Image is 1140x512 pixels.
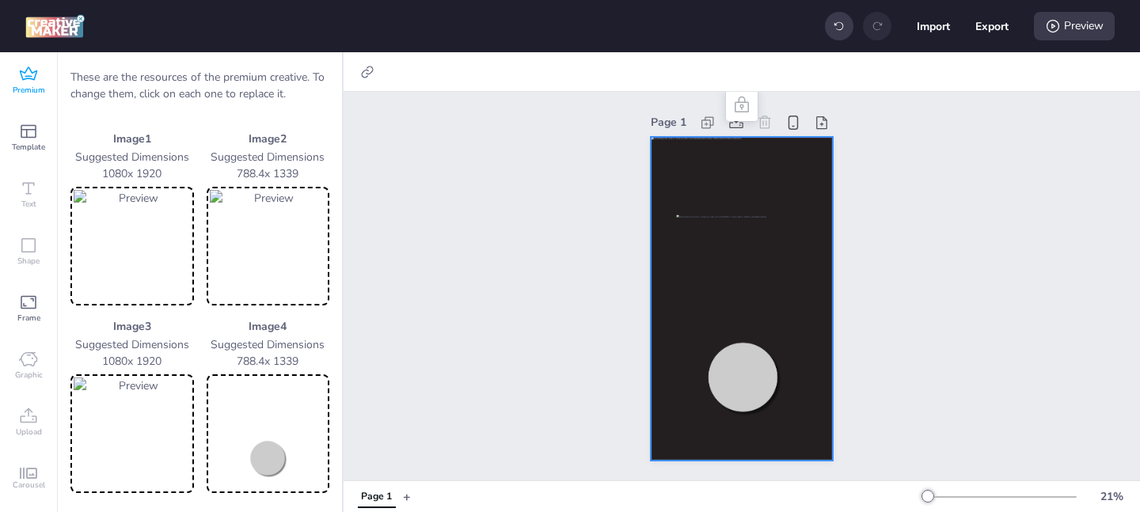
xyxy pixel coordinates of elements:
[17,255,40,267] span: Shape
[21,198,36,210] span: Text
[207,165,330,182] p: 788.4 x 1339
[70,131,194,147] p: Image 1
[651,114,691,131] div: Page 1
[975,9,1009,43] button: Export
[13,479,45,491] span: Carousel
[15,369,43,381] span: Graphic
[12,141,45,154] span: Template
[917,9,950,43] button: Import
[207,353,330,370] p: 788.4 x 1339
[70,69,329,102] p: These are the resources of the premium creative. To change them, click on each one to replace it.
[207,318,330,335] p: Image 4
[17,312,40,324] span: Frame
[1092,488,1130,505] div: 21 %
[70,149,194,165] p: Suggested Dimensions
[207,149,330,165] p: Suggested Dimensions
[13,84,45,97] span: Premium
[70,165,194,182] p: 1080 x 1920
[74,190,191,302] img: Preview
[403,483,411,510] button: +
[70,353,194,370] p: 1080 x 1920
[70,318,194,335] p: Image 3
[350,483,403,510] div: Tabs
[1034,12,1115,40] div: Preview
[16,426,42,438] span: Upload
[210,377,327,490] img: Preview
[210,190,327,302] img: Preview
[74,377,191,490] img: Preview
[207,131,330,147] p: Image 2
[361,490,392,504] div: Page 1
[70,336,194,353] p: Suggested Dimensions
[25,14,85,38] img: logo Creative Maker
[207,336,330,353] p: Suggested Dimensions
